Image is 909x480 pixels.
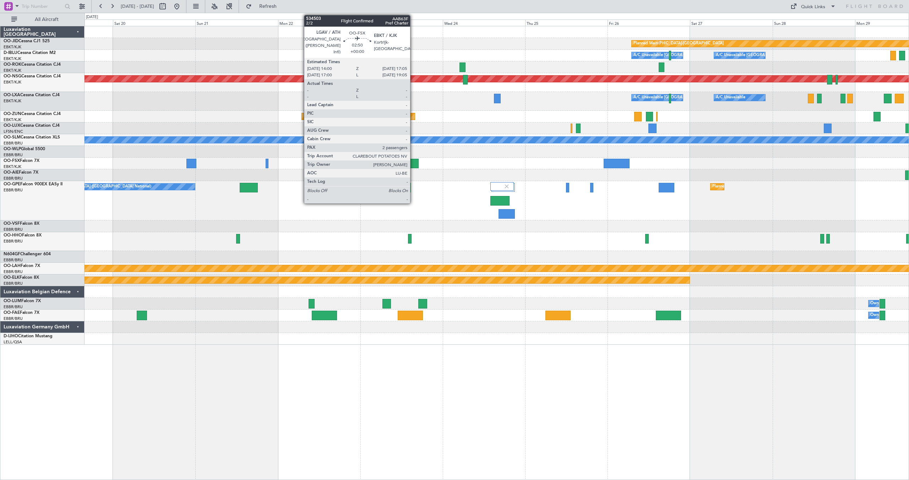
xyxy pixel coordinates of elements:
[4,135,21,140] span: OO-SLM
[4,93,60,97] a: OO-LXACessna Citation CJ4
[608,20,690,26] div: Fri 26
[4,276,39,280] a: OO-ELKFalcon 8X
[4,252,20,256] span: N604GF
[504,183,510,190] img: gray-close.svg
[360,20,443,26] div: Tue 23
[633,38,716,49] div: Planned Maint Kortrijk-[GEOGRAPHIC_DATA]
[712,181,841,192] div: Planned Maint [GEOGRAPHIC_DATA] ([GEOGRAPHIC_DATA] National)
[4,124,60,128] a: OO-LUXCessna Citation CJ4
[4,74,21,78] span: OO-NSG
[4,269,23,274] a: EBBR/BRU
[4,135,60,140] a: OO-SLMCessna Citation XLS
[121,3,154,10] span: [DATE] - [DATE]
[22,1,62,12] input: Trip Number
[4,62,61,67] a: OO-ROKCessna Citation CJ4
[4,124,20,128] span: OO-LUX
[4,316,23,321] a: EBBR/BRU
[8,14,77,25] button: All Aircraft
[787,1,839,12] button: Quick Links
[4,227,23,232] a: EBBR/BRU
[4,159,20,163] span: OO-FSX
[525,20,608,26] div: Thu 25
[4,51,17,55] span: D-IBLU
[4,129,23,134] a: LFSN/ENC
[4,252,51,256] a: N604GFChallenger 604
[4,334,18,338] span: D-IJHO
[4,170,38,175] a: OO-AIEFalcon 7X
[4,98,21,104] a: EBKT/KJK
[4,182,62,186] a: OO-GPEFalcon 900EX EASy II
[4,182,20,186] span: OO-GPE
[253,4,283,9] span: Refresh
[4,339,22,345] a: LELL/QSA
[4,147,45,151] a: OO-WLPGlobal 5500
[4,112,61,116] a: OO-ZUNCessna Citation CJ4
[4,44,21,50] a: EBKT/KJK
[4,68,21,73] a: EBKT/KJK
[4,257,23,263] a: EBBR/BRU
[304,111,386,122] div: Planned Maint Kortrijk-[GEOGRAPHIC_DATA]
[773,20,855,26] div: Sun 28
[4,264,40,268] a: OO-LAHFalcon 7X
[4,222,39,226] a: OO-VSFFalcon 8X
[4,334,53,338] a: D-IJHOCitation Mustang
[18,17,75,22] span: All Aircraft
[4,51,56,55] a: D-IBLUCessna Citation M2
[278,20,360,26] div: Mon 22
[4,80,21,85] a: EBKT/KJK
[690,20,772,26] div: Sat 27
[4,264,21,268] span: OO-LAH
[4,74,61,78] a: OO-NSGCessna Citation CJ4
[4,276,20,280] span: OO-ELK
[4,187,23,193] a: EBBR/BRU
[4,170,19,175] span: OO-AIE
[4,233,42,238] a: OO-HHOFalcon 8X
[633,92,766,103] div: A/C Unavailable [GEOGRAPHIC_DATA] ([GEOGRAPHIC_DATA] National)
[4,299,21,303] span: OO-LUM
[4,281,23,286] a: EBBR/BRU
[4,39,18,43] span: OO-JID
[4,117,21,122] a: EBKT/KJK
[443,20,525,26] div: Wed 24
[4,62,21,67] span: OO-ROK
[4,152,23,158] a: EBBR/BRU
[4,93,20,97] span: OO-LXA
[4,112,21,116] span: OO-ZUN
[4,164,21,169] a: EBKT/KJK
[801,4,825,11] div: Quick Links
[4,239,23,244] a: EBBR/BRU
[4,39,50,43] a: OO-JIDCessna CJ1 525
[86,14,98,20] div: [DATE]
[32,181,151,192] div: No Crew [GEOGRAPHIC_DATA] ([GEOGRAPHIC_DATA] National)
[716,50,829,61] div: A/C Unavailable [GEOGRAPHIC_DATA]-[GEOGRAPHIC_DATA]
[4,304,23,310] a: EBBR/BRU
[716,92,745,103] div: A/C Unavailable
[4,159,39,163] a: OO-FSXFalcon 7X
[4,311,39,315] a: OO-FAEFalcon 7X
[633,38,724,49] div: null [GEOGRAPHIC_DATA]-[GEOGRAPHIC_DATA]
[4,233,22,238] span: OO-HHO
[195,20,278,26] div: Sun 21
[633,50,766,61] div: A/C Unavailable [GEOGRAPHIC_DATA] ([GEOGRAPHIC_DATA] National)
[4,299,41,303] a: OO-LUMFalcon 7X
[4,311,20,315] span: OO-FAE
[4,141,23,146] a: EBBR/BRU
[4,222,20,226] span: OO-VSF
[243,1,285,12] button: Refresh
[4,176,23,181] a: EBBR/BRU
[113,20,195,26] div: Sat 20
[4,56,21,61] a: EBKT/KJK
[4,147,21,151] span: OO-WLP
